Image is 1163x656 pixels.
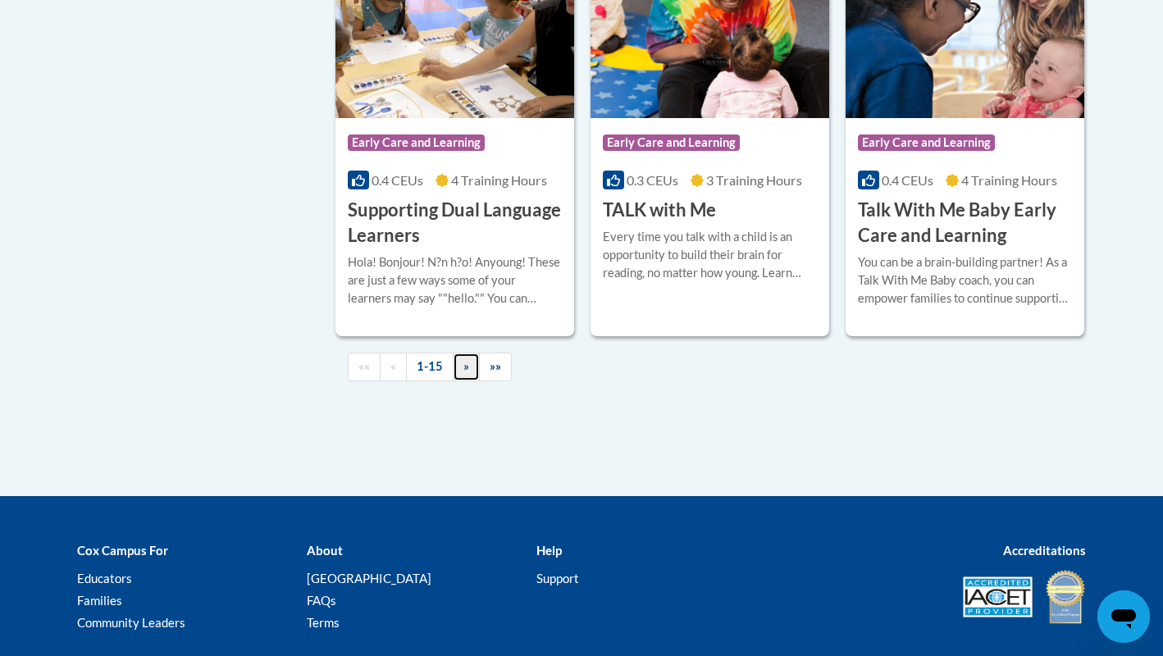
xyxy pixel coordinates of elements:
b: Accreditations [1003,543,1086,558]
b: About [307,543,343,558]
span: Early Care and Learning [858,134,995,151]
img: Accredited IACET® Provider [963,576,1033,617]
b: Cox Campus For [77,543,168,558]
a: End [479,353,512,381]
div: Hola! Bonjour! N?n h?o! Anyoung! These are just a few ways some of your learners may say ""hello.... [348,253,562,307]
span: 4 Training Hours [961,172,1057,188]
a: [GEOGRAPHIC_DATA] [307,571,431,585]
span: «« [358,359,370,373]
div: Every time you talk with a child is an opportunity to build their brain for reading, no matter ho... [603,228,817,282]
a: Families [77,593,122,608]
span: « [390,359,396,373]
span: 4 Training Hours [451,172,547,188]
a: FAQs [307,593,336,608]
span: 0.3 CEUs [627,172,678,188]
a: Educators [77,571,132,585]
span: 0.4 CEUs [372,172,423,188]
span: 0.4 CEUs [882,172,933,188]
a: Community Leaders [77,615,185,630]
a: 1-15 [406,353,454,381]
a: Terms [307,615,340,630]
span: »» [490,359,501,373]
a: Begining [348,353,381,381]
h3: Talk With Me Baby Early Care and Learning [858,198,1072,248]
a: Support [536,571,579,585]
a: Previous [380,353,407,381]
img: IDA® Accredited [1045,568,1086,626]
span: » [463,359,469,373]
div: You can be a brain-building partner! As a Talk With Me Baby coach, you can empower families to co... [858,253,1072,307]
span: Early Care and Learning [348,134,485,151]
span: 3 Training Hours [706,172,802,188]
h3: Supporting Dual Language Learners [348,198,562,248]
iframe: Button to launch messaging window [1097,590,1150,643]
a: Next [453,353,480,381]
b: Help [536,543,562,558]
span: Early Care and Learning [603,134,740,151]
h3: TALK with Me [603,198,716,223]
